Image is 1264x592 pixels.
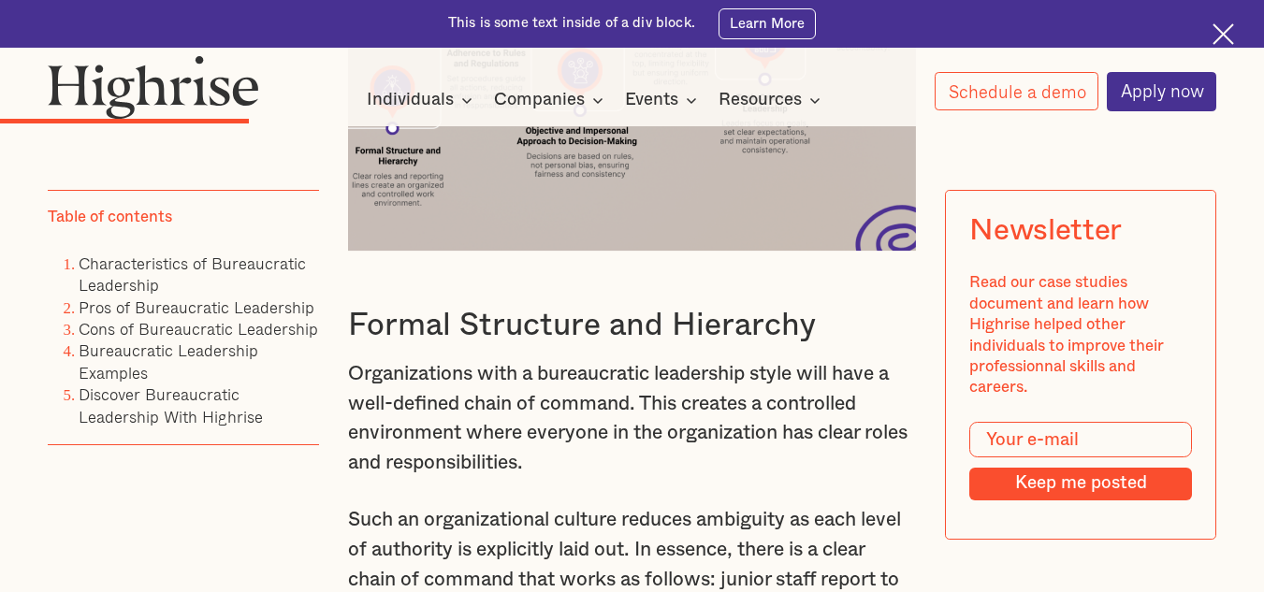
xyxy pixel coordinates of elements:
a: Apply now [1107,72,1217,111]
div: Table of contents [48,207,172,227]
a: Schedule a demo [935,72,1099,110]
div: Individuals [367,89,454,111]
div: Events [625,89,703,111]
a: Discover Bureaucratic Leadership With Highrise [79,382,263,428]
form: Modal Form [969,422,1192,500]
input: Your e-mail [969,422,1192,457]
a: Pros of Bureaucratic Leadership [79,294,314,319]
div: Read our case studies document and learn how Highrise helped other individuals to improve their p... [969,272,1192,398]
p: Organizations with a bureaucratic leadership style will have a well-defined chain of command. Thi... [348,359,916,478]
div: Individuals [367,89,478,111]
a: Characteristics of Bureaucratic Leadership [79,250,306,296]
div: Events [625,89,678,111]
a: Bureaucratic Leadership Examples [79,338,258,384]
a: Learn More [719,8,816,39]
div: Newsletter [969,214,1122,249]
div: This is some text inside of a div block. [448,14,695,33]
div: Companies [494,89,585,111]
h3: Formal Structure and Hierarchy [348,306,916,345]
div: Resources [719,89,826,111]
a: Cons of Bureaucratic Leadership [79,316,318,341]
input: Keep me posted [969,468,1192,500]
img: Cross icon [1213,23,1234,45]
div: Companies [494,89,609,111]
div: Resources [719,89,802,111]
img: Highrise logo [48,55,259,119]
